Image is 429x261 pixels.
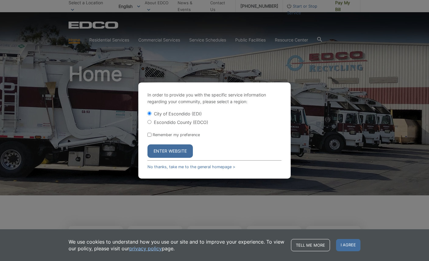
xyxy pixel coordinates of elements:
[147,144,193,158] button: Enter Website
[153,132,200,137] label: Remember my preference
[291,239,330,251] a: Tell me more
[336,239,360,251] span: I agree
[147,92,282,105] p: In order to provide you with the specific service information regarding your community, please se...
[129,245,162,252] a: privacy policy
[69,238,285,252] p: We use cookies to understand how you use our site and to improve your experience. To view our pol...
[154,120,208,125] label: Escondido County (EDCO)
[147,165,235,169] a: No thanks, take me to the general homepage >
[154,111,202,116] label: City of Escondido (EDI)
